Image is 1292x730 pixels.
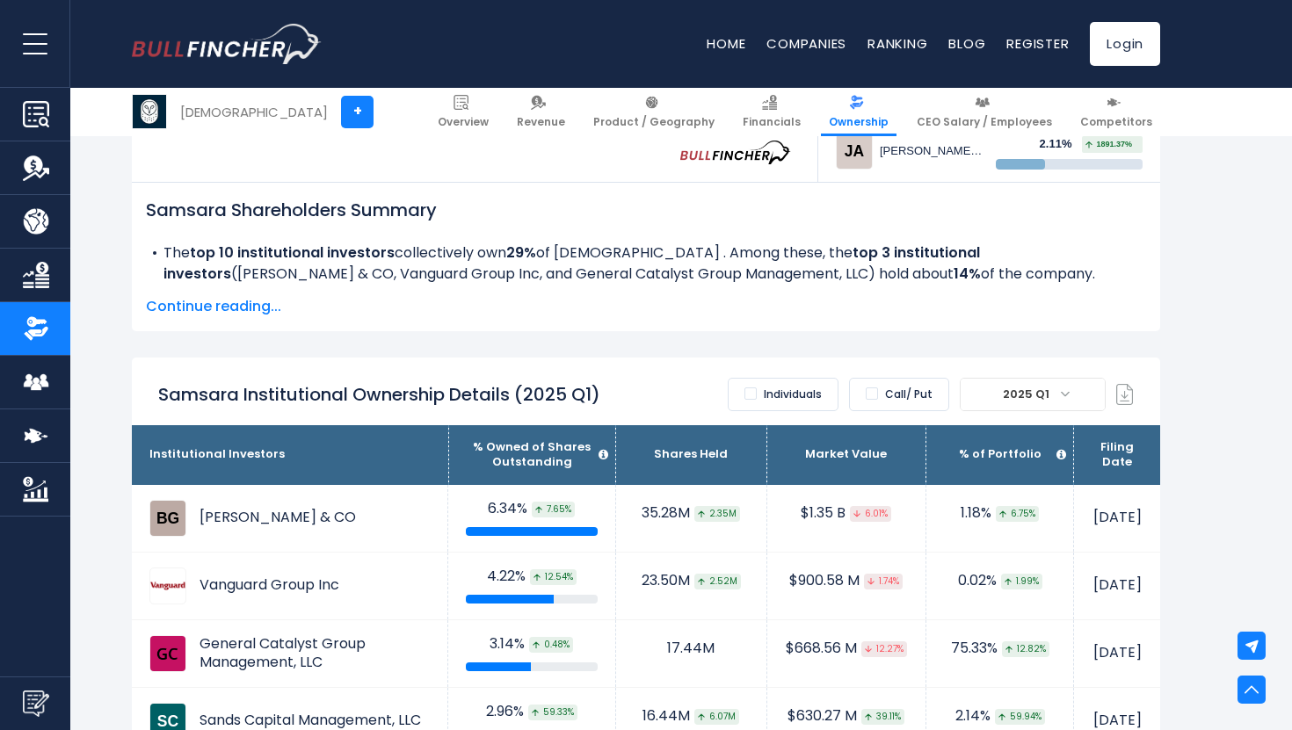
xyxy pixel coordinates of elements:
[146,197,1146,223] h2: Samsara Shareholders Summary
[146,242,1146,285] li: The collectively own of [DEMOGRAPHIC_DATA] . Among these, the ( ) hold about of the company.
[132,425,448,485] th: Institutional Investors
[341,96,374,128] a: +
[634,504,749,523] div: 35.28M
[530,569,577,585] span: 12.54%
[1001,574,1042,589] span: 1.99%
[995,709,1045,725] span: 59.94%
[1085,141,1132,148] span: 1891.37%
[909,88,1060,136] a: CEO Salary / Employees
[448,425,615,485] th: % Owned of Shares Outstanding
[149,500,186,537] img: Baillie Gifford & CO
[23,315,49,342] img: Ownership
[785,640,909,658] div: $668.56 M
[634,707,749,726] div: 16.44M
[785,572,909,590] div: $900.58 M
[821,88,896,136] a: Ownership
[766,34,846,53] a: Companies
[190,242,395,263] b: top 10 institutional investors
[466,500,598,518] div: 6.34%
[132,24,322,64] img: Bullfincher logo
[944,572,1056,590] div: 0.02%
[766,425,926,485] th: Market Value
[634,640,749,658] div: 17.44M
[728,378,838,411] label: Individuals
[466,635,598,654] div: 3.14%
[132,485,448,552] td: [PERSON_NAME] & CO
[849,378,949,411] label: Call/ Put
[829,115,889,129] span: Ownership
[1074,552,1160,619] td: [DATE]
[850,506,891,522] span: 6.01%
[996,506,1039,522] span: 6.75%
[634,572,749,590] div: 23.50M
[593,115,715,129] span: Product / Geography
[529,637,573,653] span: 0.48%
[466,567,598,586] div: 4.22%
[133,95,166,128] img: IOT logo
[1002,641,1049,657] span: 12.82%
[1074,425,1160,485] th: Filing Date
[996,382,1060,407] span: 2025 Q1
[785,707,909,726] div: $630.27 M
[917,115,1052,129] span: CEO Salary / Employees
[694,709,739,725] span: 6.07M
[735,88,809,136] a: Financials
[132,24,321,64] a: Go to homepage
[438,115,489,129] span: Overview
[132,620,448,687] td: General Catalyst Group Management, LLC
[466,703,598,721] div: 2.96%
[1040,137,1083,152] div: 2.11%
[163,242,980,284] b: top 3 institutional investors
[149,635,186,672] img: General Catalyst Group Management, LLC
[926,425,1074,485] th: % of Portfolio
[861,709,904,725] span: 39.11%
[1090,22,1160,66] a: Login
[180,102,328,122] div: [DEMOGRAPHIC_DATA]
[149,567,186,604] img: Vanguard Group Inc
[528,705,577,720] span: 59.33%
[864,574,903,589] span: 1.74%
[509,88,573,136] a: Revenue
[707,34,745,53] a: Home
[861,641,907,657] span: 12.27%
[944,707,1056,726] div: 2.14%
[585,88,722,136] a: Product / Geography
[430,88,497,136] a: Overview
[132,553,448,619] td: Vanguard Group Inc
[506,242,536,263] b: 29%
[1074,485,1160,553] td: [DATE]
[867,34,927,53] a: Ranking
[1006,34,1069,53] a: Register
[961,379,1105,410] span: 2025 Q1
[517,115,565,129] span: Revenue
[948,34,985,53] a: Blog
[954,264,981,284] b: 14%
[880,144,983,159] div: [PERSON_NAME] Associates LLC
[785,504,909,523] div: $1.35 B
[1074,619,1160,687] td: [DATE]
[1080,115,1152,129] span: Competitors
[615,425,766,485] th: Shares Held
[694,574,741,589] span: 2.52M
[944,504,1056,523] div: 1.18%
[1072,88,1160,136] a: Competitors
[237,264,868,284] span: [PERSON_NAME] & CO, Vanguard Group Inc, and General Catalyst Group Management, LLC
[158,383,600,406] h2: Samsara Institutional Ownership Details (2025 Q1)
[146,296,1146,317] span: Continue reading...
[743,115,801,129] span: Financials
[532,502,575,517] span: 7.65%
[694,506,740,522] span: 2.35M
[944,640,1056,658] div: 75.33%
